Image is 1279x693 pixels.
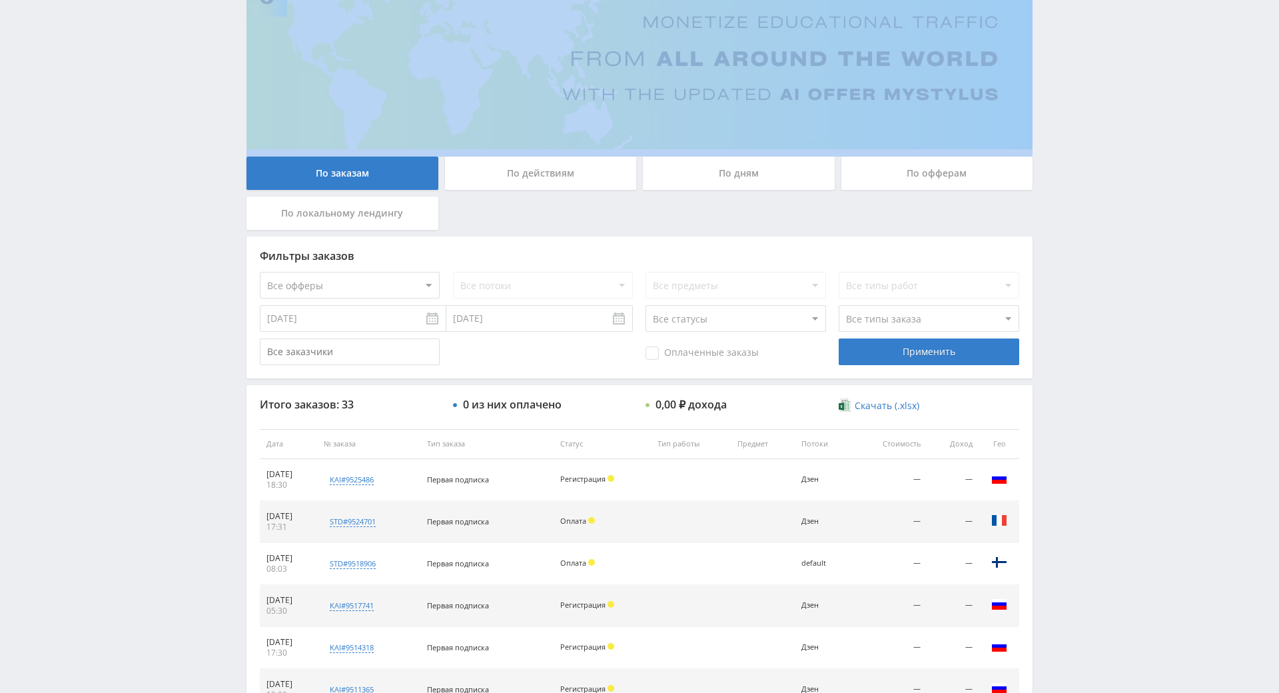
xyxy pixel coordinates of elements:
[317,429,420,459] th: № заказа
[731,429,795,459] th: Предмет
[927,459,979,501] td: —
[645,346,759,360] span: Оплаченные заказы
[427,558,489,568] span: Первая подписка
[330,642,374,653] div: kai#9514318
[260,398,440,410] div: Итого заказов: 33
[927,585,979,627] td: —
[801,517,846,526] div: Дзен
[330,558,376,569] div: std#9518906
[853,627,927,669] td: —
[839,398,850,412] img: xlsx
[853,585,927,627] td: —
[427,474,489,484] span: Первая подписка
[420,429,554,459] th: Тип заказа
[608,601,614,608] span: Холд
[853,501,927,543] td: —
[853,543,927,585] td: —
[853,429,927,459] th: Стоимость
[927,429,979,459] th: Доход
[560,642,606,652] span: Регистрация
[991,470,1007,486] img: rus.png
[608,643,614,650] span: Холд
[266,606,310,616] div: 05:30
[560,558,586,568] span: Оплата
[266,511,310,522] div: [DATE]
[608,475,614,482] span: Холд
[260,250,1019,262] div: Фильтры заказов
[801,475,846,484] div: Дзен
[427,516,489,526] span: Первая подписка
[266,469,310,480] div: [DATE]
[979,429,1019,459] th: Гео
[463,398,562,410] div: 0 из них оплачено
[608,685,614,692] span: Холд
[266,595,310,606] div: [DATE]
[445,157,637,190] div: По действиям
[643,157,835,190] div: По дням
[427,600,489,610] span: Первая подписка
[260,429,317,459] th: Дата
[927,501,979,543] td: —
[839,339,1019,365] div: Применить
[795,429,853,459] th: Потоки
[839,399,919,412] a: Скачать (.xlsx)
[246,197,438,230] div: По локальному лендингу
[801,601,846,610] div: Дзен
[330,600,374,611] div: kai#9517741
[991,512,1007,528] img: fra.png
[246,157,438,190] div: По заказам
[260,339,440,365] input: Все заказчики
[560,600,606,610] span: Регистрация
[927,627,979,669] td: —
[651,429,731,459] th: Тип работы
[266,564,310,574] div: 08:03
[588,517,595,524] span: Холд
[655,398,727,410] div: 0,00 ₽ дохода
[927,543,979,585] td: —
[266,480,310,490] div: 18:30
[853,459,927,501] td: —
[554,429,651,459] th: Статус
[266,553,310,564] div: [DATE]
[841,157,1033,190] div: По офферам
[588,559,595,566] span: Холд
[427,642,489,652] span: Первая подписка
[266,648,310,658] div: 17:30
[991,638,1007,654] img: rus.png
[266,679,310,690] div: [DATE]
[266,637,310,648] div: [DATE]
[560,516,586,526] span: Оплата
[855,400,919,411] span: Скачать (.xlsx)
[991,554,1007,570] img: fin.png
[991,596,1007,612] img: rus.png
[801,643,846,652] div: Дзен
[330,516,376,527] div: std#9524701
[330,474,374,485] div: kai#9525486
[266,522,310,532] div: 17:31
[560,474,606,484] span: Регистрация
[801,559,846,568] div: default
